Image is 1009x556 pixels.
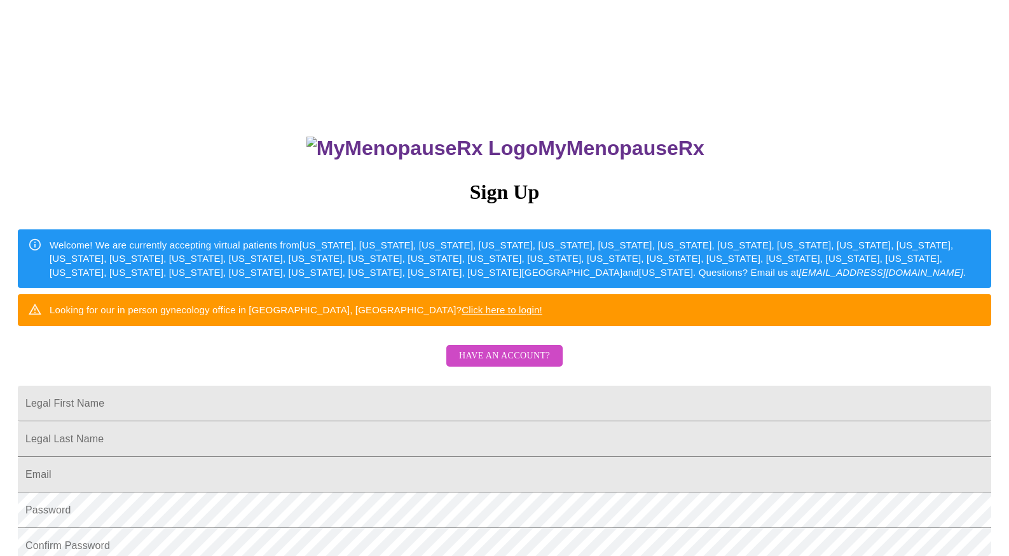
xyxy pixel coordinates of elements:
div: Looking for our in person gynecology office in [GEOGRAPHIC_DATA], [GEOGRAPHIC_DATA]? [50,298,542,322]
a: Click here to login! [462,304,542,315]
img: MyMenopauseRx Logo [306,137,538,160]
h3: Sign Up [18,180,991,204]
button: Have an account? [446,345,563,367]
span: Have an account? [459,348,550,364]
div: Welcome! We are currently accepting virtual patients from [US_STATE], [US_STATE], [US_STATE], [US... [50,233,981,284]
em: [EMAIL_ADDRESS][DOMAIN_NAME] [799,267,964,278]
h3: MyMenopauseRx [20,137,992,160]
a: Have an account? [443,359,566,370]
